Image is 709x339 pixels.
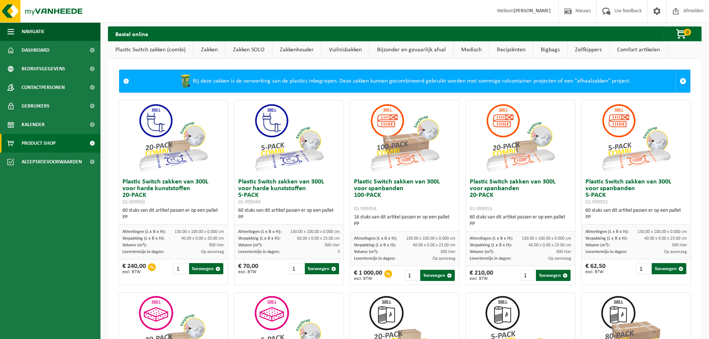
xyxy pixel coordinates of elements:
span: 130.00 x 100.00 x 0.000 cm [522,236,571,241]
span: 300 liter [556,250,571,254]
h3: Plastic Switch zakken van 300L voor harde kunststoffen 5-PACK [238,179,340,205]
a: Sluit melding [676,70,690,92]
a: Recipiënten [489,41,533,58]
span: 300 liter [209,243,224,247]
div: € 210,00 [470,270,493,281]
h3: Plastic Switch zakken van 300L voor spanbanden 5-PACK [585,179,687,205]
span: Navigatie [22,22,45,41]
a: Zakken [194,41,225,58]
span: Dashboard [22,41,49,60]
span: 01-999953 [470,206,492,212]
div: PP [585,214,687,221]
a: Bigbags [533,41,567,58]
span: 130.00 x 100.00 x 0.000 cm [406,236,456,241]
a: Zakkenhouder [272,41,321,58]
input: 1 [520,270,535,281]
span: 130.00 x 100.00 x 0.000 cm [290,230,340,234]
input: 1 [173,263,188,274]
div: 60 stuks van dit artikel passen er op een pallet [585,207,687,221]
span: 0 [684,29,691,36]
h2: Bestel online [108,26,156,41]
span: Contactpersonen [22,78,65,97]
strong: [PERSON_NAME] [514,8,551,14]
span: 40.00 x 0.00 x 20.00 cm [181,236,224,241]
span: Product Shop [22,134,55,153]
span: 130.00 x 100.00 x 0.000 cm [638,230,687,234]
h3: Plastic Switch zakken van 300L voor spanbanden 20-PACK [470,179,571,212]
a: Vuilnisbakken [322,41,369,58]
span: 40.00 x 0.00 x 23.00 cm [644,236,687,241]
div: € 62,50 [585,263,606,274]
span: Kalender [22,115,45,134]
div: 60 stuks van dit artikel passen er op een pallet [470,214,571,227]
span: 300 liter [672,243,687,247]
button: Toevoegen [305,263,339,274]
img: 01-999952 [599,100,673,175]
a: Zakken SOLO [226,41,272,58]
span: 40.00 x 0.00 x 23.00 cm [413,243,456,247]
span: Op aanvraag [201,250,224,254]
span: Volume (m³): [238,243,262,247]
span: Op aanvraag [664,250,687,254]
div: PP [238,214,340,221]
span: excl. BTW [585,270,606,274]
span: Afmetingen (L x B x H): [122,230,166,234]
div: 16 stuks van dit artikel passen er op een pallet [354,214,456,227]
span: Bedrijfsgegevens [22,60,65,78]
span: excl. BTW [354,276,382,281]
img: 01-999950 [136,100,210,175]
a: Bijzonder en gevaarlijk afval [370,41,453,58]
span: Acceptatievoorwaarden [22,153,82,171]
span: Volume (m³): [122,243,147,247]
span: 60.00 x 0.00 x 23.00 cm [297,236,340,241]
button: Toevoegen [420,270,455,281]
span: Verpakking (L x B x H): [238,236,280,241]
span: Op aanvraag [548,256,571,261]
span: Volume (m³): [354,250,378,254]
div: 60 stuks van dit artikel passen er op een pallet [122,207,224,221]
span: 40.00 x 0.00 x 23.00 cm [528,243,571,247]
div: € 240,00 [122,263,146,274]
div: € 1 000,00 [354,270,382,281]
input: 1 [289,263,304,274]
span: Volume (m³): [470,250,494,254]
h3: Plastic Switch zakken van 300L voor spanbanden 100-PACK [354,179,456,212]
img: WB-0240-HPE-GN-50.png [178,74,193,89]
div: Bij deze zakken is de verwerking van de plastics inbegrepen. Deze zakken kunnen gecombineerd gebr... [133,70,676,92]
button: 0 [664,26,701,41]
span: 300 liter [440,250,456,254]
span: 300 liter [325,243,340,247]
span: Levertermijn in dagen: [238,250,280,254]
a: Zelfkippers [568,41,609,58]
div: PP [354,221,456,227]
span: excl. BTW [470,276,493,281]
button: Toevoegen [652,263,686,274]
span: excl. BTW [122,270,146,274]
span: Verpakking (L x B x H): [122,236,165,241]
img: 01-999954 [367,100,442,175]
span: excl. BTW [238,270,258,274]
span: 130.00 x 100.00 x 0.000 cm [175,230,224,234]
span: Verpakking (L x B x H): [354,243,396,247]
a: Medisch [454,41,489,58]
span: Verpakking (L x B x H): [470,243,512,247]
button: Toevoegen [189,263,224,274]
span: Levertermijn in dagen: [354,256,395,261]
a: Comfort artikelen [610,41,667,58]
a: Plastic Switch zakken (combi) [108,41,193,58]
span: Verpakking (L x B x H): [585,236,627,241]
span: Op aanvraag [432,256,456,261]
img: 01-999953 [483,100,558,175]
input: 1 [636,263,651,274]
span: 3 [338,250,340,254]
button: Toevoegen [536,270,571,281]
span: 01-999954 [354,206,376,212]
span: Levertermijn in dagen: [470,256,511,261]
span: Afmetingen (L x B x H): [585,230,629,234]
h3: Plastic Switch zakken van 300L voor harde kunststoffen 20-PACK [122,179,224,205]
span: Volume (m³): [585,243,610,247]
span: Afmetingen (L x B x H): [470,236,513,241]
input: 1 [405,270,419,281]
div: € 70,00 [238,263,258,274]
span: 01-999952 [585,199,608,205]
